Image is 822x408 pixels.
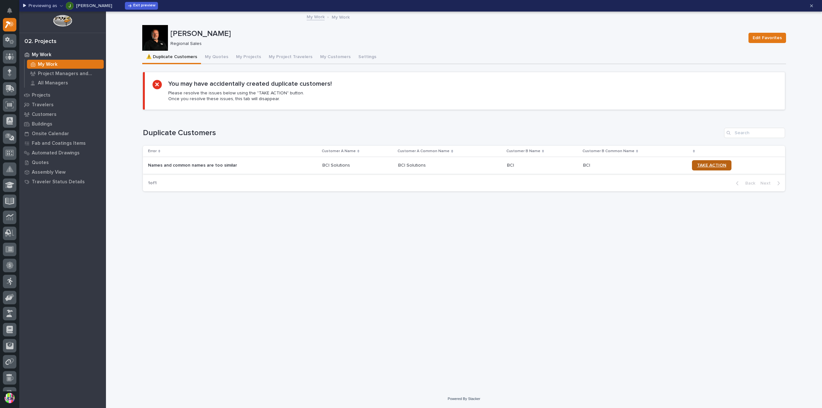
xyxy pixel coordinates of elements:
[38,80,68,86] p: All Managers
[3,391,16,405] button: users-avatar
[354,51,380,64] button: Settings
[24,38,57,45] div: 02. Projects
[19,90,106,100] a: Projects
[32,121,52,127] p: Buildings
[142,51,201,64] button: ⚠️ Duplicate Customers
[38,151,84,162] a: 🔗Onboarding Call
[13,71,25,83] img: 4614488137333_bcb353cd0bb836b1afe7_72.png
[143,157,785,174] tr: Names and common names are too similarNames and common names are too similar BCI SolutionsBCI Sol...
[201,51,232,64] button: My Quotes
[6,6,19,19] img: Stacker
[29,3,57,9] p: Previewing as
[19,100,106,109] a: Travelers
[19,177,106,187] a: Traveler Status Details
[506,148,540,155] p: Customer B Name
[32,179,85,185] p: Traveler Status Details
[109,73,117,81] button: Start new chat
[748,33,786,43] button: Edit Favorites
[29,71,105,78] div: Start new chat
[66,2,74,10] img: Jim Hartung
[322,148,356,155] p: Customer A Name
[332,13,350,20] p: My Work
[133,3,155,8] span: Exit preview
[6,103,17,114] img: Brittany
[507,161,515,168] p: BCI
[3,4,16,17] button: Notifications
[265,51,316,64] button: My Project Travelers
[38,62,57,67] p: My Work
[322,161,351,168] p: BCI Solutions
[6,93,43,99] div: Past conversations
[20,109,52,115] span: [PERSON_NAME]
[148,161,238,168] p: Names and common names are too similar
[45,169,78,174] a: Powered byPylon
[19,148,106,158] a: Automated Drawings
[32,169,66,175] p: Assembly View
[692,160,731,170] a: TAKE ACTION
[4,151,38,162] a: 📖Help Docs
[232,51,265,64] button: My Projects
[32,102,54,108] p: Travelers
[398,148,450,155] p: Customer A Common Name
[741,180,755,186] span: Back
[57,127,70,132] span: [DATE]
[100,92,117,100] button: See all
[171,41,741,47] p: Regional Sales
[6,25,117,36] p: Welcome 👋
[19,119,106,129] a: Buildings
[32,150,80,156] p: Automated Drawings
[148,148,157,155] p: Error
[32,92,50,98] p: Projects
[316,51,354,64] button: My Customers
[398,161,427,168] p: BCI Solutions
[8,8,16,18] div: Notifications
[583,161,591,168] p: BCI
[47,153,82,160] span: Onboarding Call
[753,34,782,42] span: Edit Favorites
[32,160,49,166] p: Quotes
[25,60,106,69] a: My Work
[25,69,106,78] a: Project Managers and Engineers
[448,397,480,401] a: Powered By Stacker
[307,13,325,20] a: My Work
[32,52,51,58] p: My Work
[731,180,758,186] button: Back
[32,131,69,137] p: Onsite Calendar
[64,169,78,174] span: Pylon
[53,109,56,115] span: •
[760,180,774,186] span: Next
[57,109,70,115] span: [DATE]
[13,127,18,132] img: 1736555164131-43832dd5-751b-4058-ba23-39d91318e5a0
[40,154,45,159] div: 🔗
[143,128,721,138] h1: Duplicate Customers
[76,4,112,8] p: [PERSON_NAME]
[38,71,101,77] p: Project Managers and Engineers
[6,121,17,131] img: Brittany Wendell
[53,15,72,27] img: Workspace Logo
[25,78,106,87] a: All Managers
[32,112,57,117] p: Customers
[758,180,785,186] button: Next
[143,175,162,191] p: 1 of 1
[60,1,112,11] button: Jim Hartung[PERSON_NAME]
[582,148,634,155] p: Customer B Common Name
[32,141,86,146] p: Fab and Coatings Items
[13,110,18,115] img: 1736555164131-43832dd5-751b-4058-ba23-39d91318e5a0
[19,50,106,59] a: My Work
[53,127,56,132] span: •
[168,90,304,102] p: Please resolve the issues below using the "TAKE ACTION" button. Once you resolve these issues, th...
[168,80,332,88] h2: You may have accidentally created duplicate customers!
[19,167,106,177] a: Assembly View
[20,127,52,132] span: [PERSON_NAME]
[19,129,106,138] a: Onsite Calendar
[19,138,106,148] a: Fab and Coatings Items
[6,71,18,83] img: 1736555164131-43832dd5-751b-4058-ba23-39d91318e5a0
[171,29,743,39] p: [PERSON_NAME]
[19,158,106,167] a: Quotes
[6,154,12,159] div: 📖
[29,78,97,83] div: We're offline, we will be back soon!
[19,109,106,119] a: Customers
[724,128,785,138] input: Search
[125,2,158,10] button: Exit preview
